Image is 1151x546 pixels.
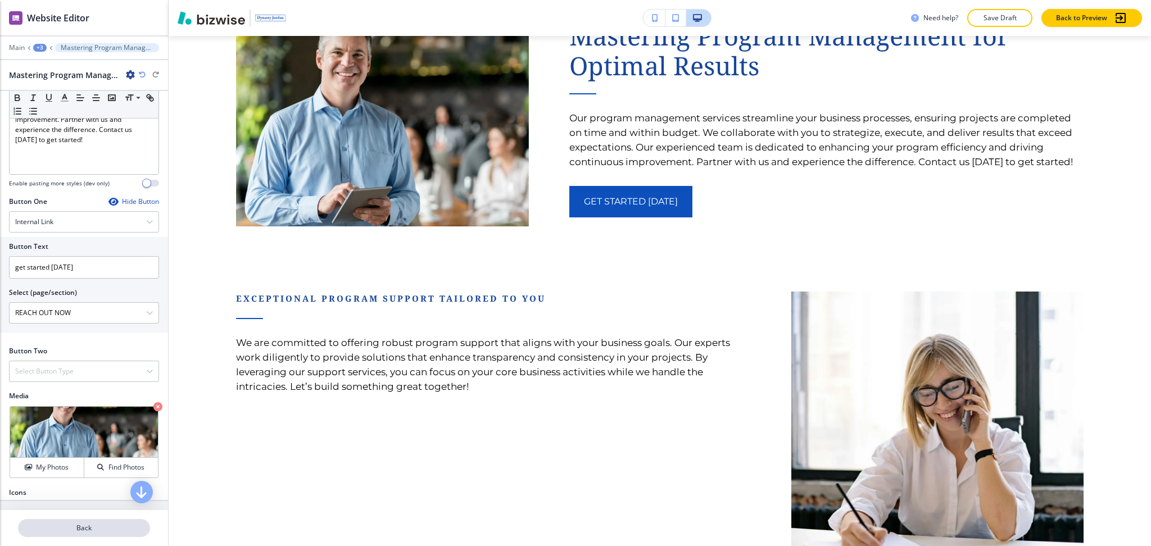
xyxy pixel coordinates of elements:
[569,19,1016,83] span: Mastering Program Management for Optimal Results
[9,197,47,207] h2: Button One
[255,15,286,21] img: Your Logo
[108,197,159,206] button: Hide Button
[15,366,74,376] h4: Select Button Type
[982,13,1018,23] p: Save Draft
[9,488,26,498] h2: Icons
[36,462,69,472] h4: My Photos
[108,462,144,472] h4: Find Photos
[9,406,159,479] div: My PhotosFind Photos
[584,195,678,208] span: get started [DATE]
[18,519,150,537] button: Back
[19,523,149,533] p: Back
[569,111,1084,169] p: Our program management services streamline your business processes, ensuring projects are complet...
[236,293,546,304] span: Exceptional Program Support Tailored To You
[236,21,529,226] img: c29250368b001472352a12735acba7a5.webp
[9,346,47,356] h2: Button Two
[9,11,22,25] img: editor icon
[9,69,121,81] h2: Mastering Program Management for Optimal Results
[9,242,48,252] h2: Button Text
[33,44,47,52] button: +3
[9,179,110,188] h4: Enable pasting more styles (dev only)
[9,391,159,401] h2: Media
[10,458,84,477] button: My Photos
[10,303,146,322] input: Manual Input
[27,11,89,25] h2: Website Editor
[9,44,25,52] button: Main
[569,186,692,217] button: get started [DATE]
[84,458,158,477] button: Find Photos
[15,217,53,227] h4: Internal Link
[923,13,958,23] h3: Need help?
[9,288,77,298] h2: Select (page/section)
[55,43,159,52] button: Mastering Program Management for Optimal Results
[1041,9,1142,27] button: Back to Preview
[178,11,245,25] img: Bizwise Logo
[967,9,1032,27] button: Save Draft
[236,335,751,394] p: We are committed to offering robust program support that aligns with your business goals. Our exp...
[1056,13,1107,23] p: Back to Preview
[61,44,153,52] p: Mastering Program Management for Optimal Results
